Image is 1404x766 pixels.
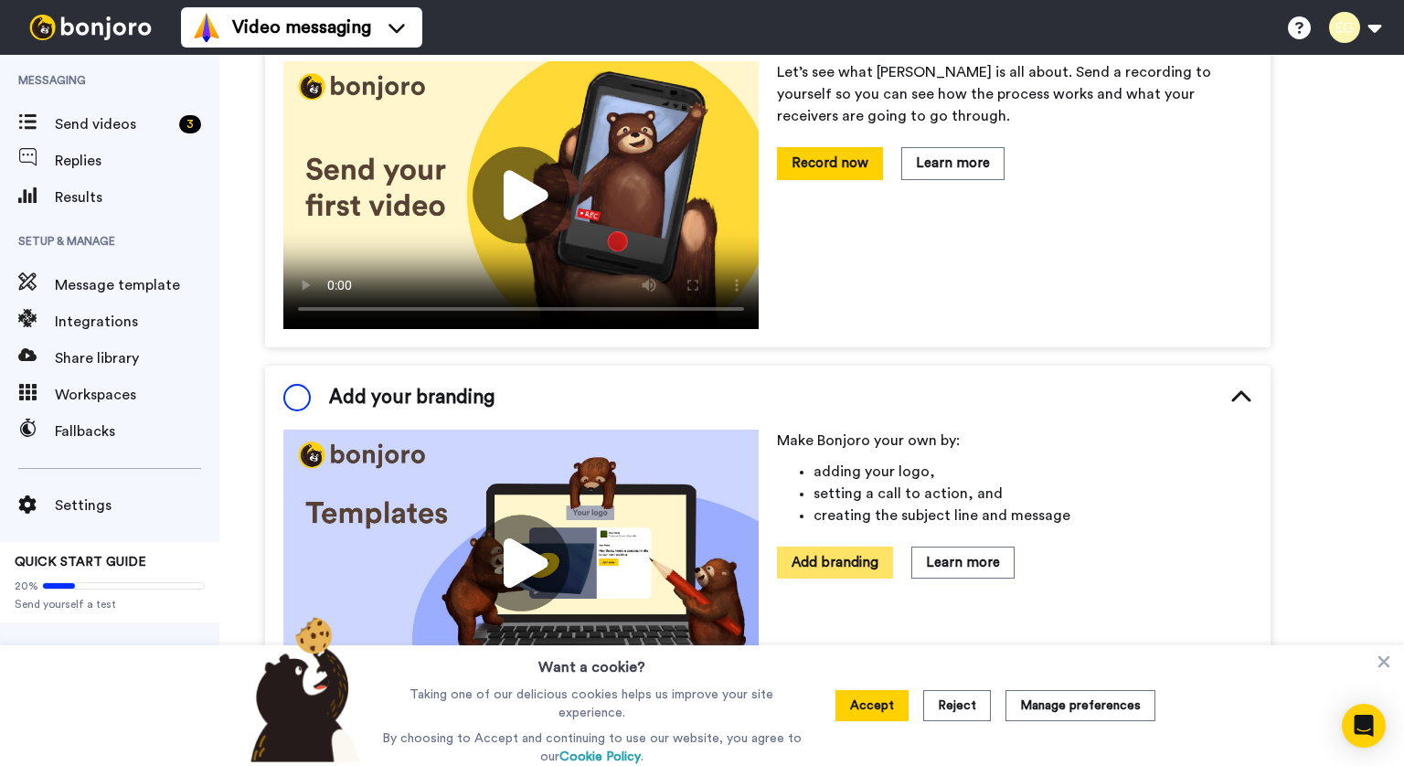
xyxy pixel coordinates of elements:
div: Open Intercom Messenger [1342,704,1386,748]
div: 3 [179,115,201,133]
p: Make Bonjoro your own by: [777,430,1252,452]
a: Cookie Policy [559,750,641,763]
img: vm-color.svg [192,13,221,42]
span: Workspaces [55,384,219,406]
img: bear-with-cookie.png [234,616,369,762]
img: cf57bf495e0a773dba654a4906436a82.jpg [283,430,759,697]
button: Reject [923,690,991,721]
span: Send yourself a test [15,597,205,612]
span: Replies [55,150,219,172]
button: Learn more [901,147,1005,179]
img: bj-logo-header-white.svg [22,15,159,40]
button: Accept [835,690,909,721]
p: Let’s see what [PERSON_NAME] is all about. Send a recording to yourself so you can see how the pr... [777,61,1252,127]
span: Integrations [55,311,219,333]
h3: Want a cookie? [538,645,645,678]
span: Results [55,186,219,208]
li: adding your logo, [814,461,1252,483]
span: Video messaging [232,15,371,40]
p: Taking one of our delicious cookies helps us improve your site experience. [378,686,806,722]
span: Add your branding [329,384,495,411]
span: QUICK START GUIDE [15,556,146,569]
span: Send videos [55,113,172,135]
p: By choosing to Accept and continuing to use our website, you agree to our . [378,729,806,766]
li: setting a call to action, and [814,483,1252,505]
span: Share library [55,347,219,369]
li: creating the subject line and message [814,505,1252,527]
button: Record now [777,147,883,179]
span: Message template [55,274,219,296]
button: Manage preferences [1005,690,1155,721]
span: 20% [15,579,38,593]
button: Learn more [911,547,1015,579]
span: Settings [55,495,219,516]
span: Fallbacks [55,420,219,442]
button: Add branding [777,547,893,579]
